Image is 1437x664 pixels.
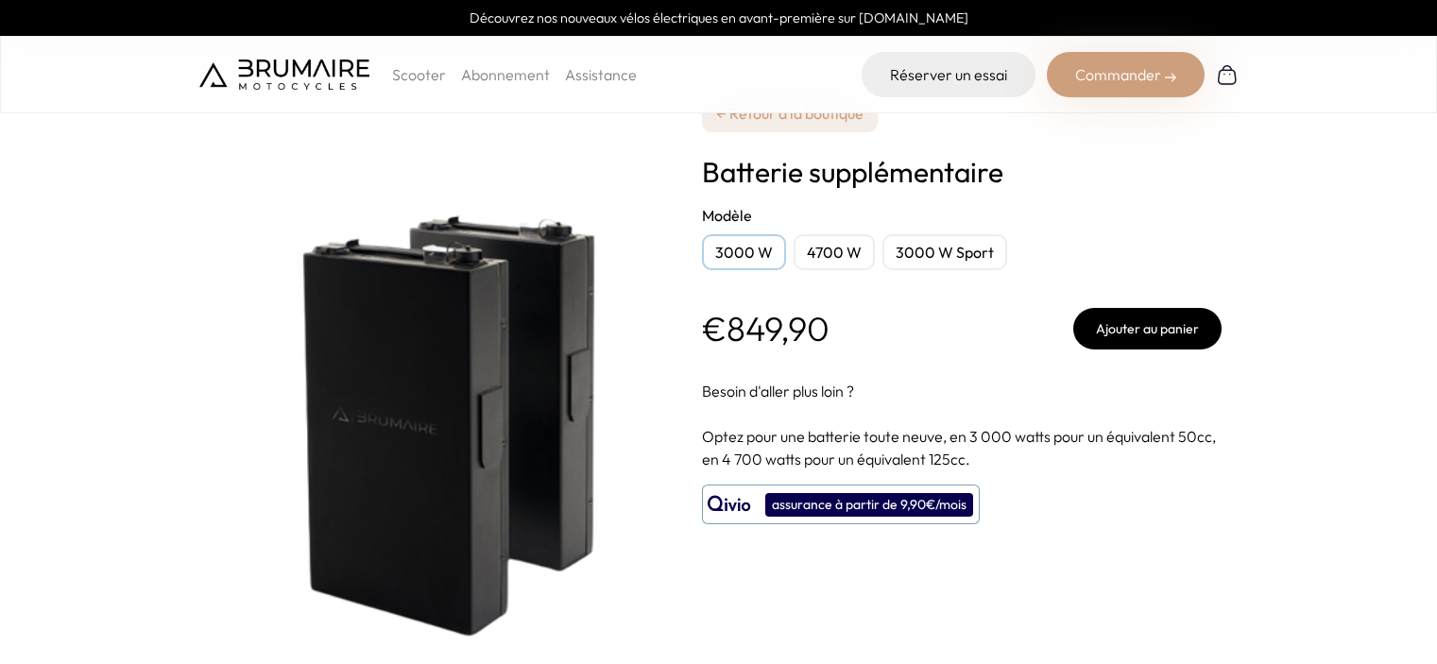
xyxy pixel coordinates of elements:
[1216,63,1239,86] img: Panier
[765,493,973,517] div: assurance à partir de 9,90€/mois
[702,155,1222,189] h1: Batterie supplémentaire
[702,234,786,270] div: 3000 W
[392,63,446,86] p: Scooter
[1073,308,1222,349] button: Ajouter au panier
[1165,72,1176,83] img: right-arrow-2.png
[702,204,1222,227] h2: Modèle
[702,310,830,348] p: €849,90
[862,52,1035,97] a: Réserver un essai
[461,65,550,84] a: Abonnement
[702,382,854,400] span: Besoin d'aller plus loin ?
[702,427,1216,468] span: Optez pour une batterie toute neuve, en 3 000 watts pour un équivalent 50cc, en 4 700 watts pour ...
[199,60,369,90] img: Brumaire Motocycles
[708,493,751,516] img: logo qivio
[702,485,980,524] button: assurance à partir de 9,90€/mois
[882,234,1007,270] div: 3000 W Sport
[565,65,637,84] a: Assistance
[1047,52,1205,97] div: Commander
[794,234,875,270] div: 4700 W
